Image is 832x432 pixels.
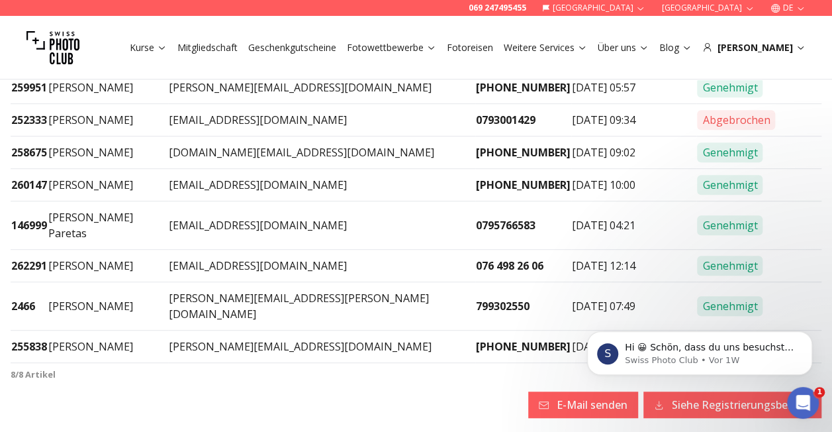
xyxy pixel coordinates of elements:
td: [DATE] 09:34 [571,104,696,136]
button: Über uns [592,38,654,57]
button: Siehe Registrierungsbericht [643,392,821,418]
td: 259951 [11,72,48,104]
span: Abgebrochen [697,110,775,130]
a: 799302550 [476,299,530,313]
span: Genehmigt [697,256,763,276]
button: Fotowettbewerbe [342,38,441,57]
a: 069 247495455 [469,3,526,13]
button: E-Mail senden [528,392,638,418]
td: [DOMAIN_NAME][EMAIL_ADDRESS][DOMAIN_NAME] [168,136,475,169]
td: [DATE] 04:21 [571,201,696,250]
a: [PHONE_NUMBER] [476,145,571,160]
a: 0795766583 [476,218,535,233]
td: 255838 [11,331,48,363]
td: [PERSON_NAME] [48,282,168,331]
td: 258675 [11,136,48,169]
td: 260147 [11,169,48,201]
td: [EMAIL_ADDRESS][DOMAIN_NAME] [168,250,475,282]
a: Mitgliedschaft [177,41,238,54]
button: Kurse [124,38,172,57]
a: Fotowettbewerbe [347,41,436,54]
span: Genehmigt [697,175,763,195]
td: [PERSON_NAME][EMAIL_ADDRESS][PERSON_NAME][DOMAIN_NAME] [168,282,475,331]
button: Blog [654,38,697,57]
a: Blog [659,41,692,54]
td: [DATE] 09:02 [571,136,696,169]
span: Genehmigt [697,142,763,162]
td: [PERSON_NAME] [48,136,168,169]
button: Fotoreisen [441,38,498,57]
img: Swiss photo club [26,21,79,74]
a: 076 498 26 06 [476,258,543,273]
td: [DATE] 05:57 [571,72,696,104]
td: [PERSON_NAME] [48,72,168,104]
td: 252333 [11,104,48,136]
td: 146999 [11,201,48,250]
td: [DATE] 07:49 [571,282,696,331]
td: [PERSON_NAME] Paretas [48,201,168,250]
td: [DATE] 12:14 [571,250,696,282]
td: [DATE] 10:00 [571,169,696,201]
td: [EMAIL_ADDRESS][DOMAIN_NAME] [168,104,475,136]
a: 0793001429 [476,113,535,127]
span: 1 [814,387,825,398]
iframe: Intercom notifications Nachricht [567,303,832,396]
td: 2466 [11,282,48,331]
button: Geschenkgutscheine [243,38,342,57]
td: [PERSON_NAME] [48,250,168,282]
td: [PERSON_NAME] [48,331,168,363]
iframe: Intercom live chat [787,387,819,419]
span: Genehmigt [697,296,763,316]
button: Weitere Services [498,38,592,57]
a: [PHONE_NUMBER] [476,80,571,95]
b: 8 / 8 Artikel [11,368,56,380]
a: Über uns [598,41,649,54]
a: Weitere Services [504,41,587,54]
td: [PERSON_NAME] [48,104,168,136]
a: [PHONE_NUMBER] [476,178,571,192]
td: [PERSON_NAME][EMAIL_ADDRESS][DOMAIN_NAME] [168,331,475,363]
span: Genehmigt [697,215,763,235]
a: Geschenkgutscheine [248,41,336,54]
a: Fotoreisen [447,41,493,54]
td: [PERSON_NAME] [48,169,168,201]
div: [PERSON_NAME] [702,41,806,54]
td: [EMAIL_ADDRESS][DOMAIN_NAME] [168,169,475,201]
td: [EMAIL_ADDRESS][DOMAIN_NAME] [168,201,475,250]
td: 262291 [11,250,48,282]
span: Genehmigt [697,78,763,97]
a: Kurse [130,41,167,54]
button: Mitgliedschaft [172,38,243,57]
td: [PERSON_NAME][EMAIL_ADDRESS][DOMAIN_NAME] [168,72,475,104]
a: [PHONE_NUMBER] [476,339,571,354]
